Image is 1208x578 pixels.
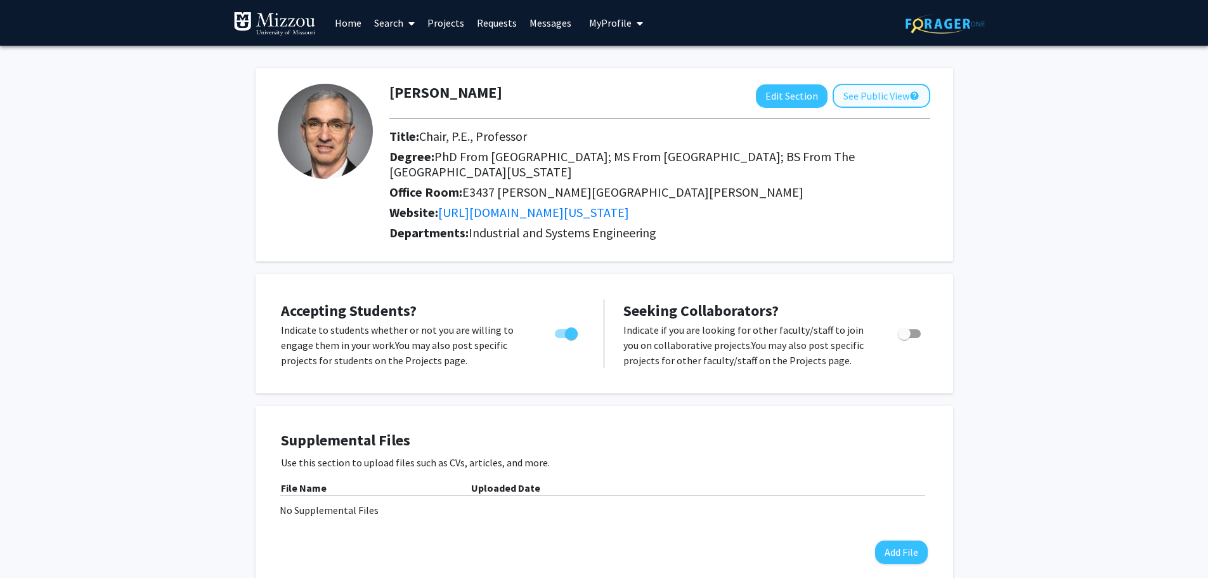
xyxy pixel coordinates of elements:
[389,148,855,180] span: PhD From [GEOGRAPHIC_DATA]; MS From [GEOGRAPHIC_DATA]; BS From The [GEOGRAPHIC_DATA][US_STATE]
[233,11,316,37] img: University of Missouri Logo
[281,482,327,494] b: File Name
[328,1,368,45] a: Home
[623,322,874,368] p: Indicate if you are looking for other faculty/staff to join you on collaborative projects. You ma...
[380,225,940,240] h2: Departments:
[438,204,629,220] a: Opens in a new tab
[389,129,930,144] h2: Title:
[833,84,930,108] button: See Public View
[623,301,779,320] span: Seeking Collaborators?
[523,1,578,45] a: Messages
[419,128,527,144] span: Chair, P.E., Professor
[875,541,928,564] button: Add File
[421,1,471,45] a: Projects
[389,149,930,180] h2: Degree:
[281,431,928,450] h4: Supplemental Files
[906,14,985,34] img: ForagerOne Logo
[756,84,828,108] button: Edit Section
[280,502,929,518] div: No Supplemental Files
[281,301,417,320] span: Accepting Students?
[909,88,919,103] mat-icon: help
[281,322,531,368] p: Indicate to students whether or not you are willing to engage them in your work. You may also pos...
[471,1,523,45] a: Requests
[389,205,930,220] h2: Website:
[893,322,928,341] div: Toggle
[281,455,928,470] p: Use this section to upload files such as CVs, articles, and more.
[389,84,502,102] h1: [PERSON_NAME]
[10,521,54,568] iframe: Chat
[471,482,540,494] b: Uploaded Date
[278,84,373,179] img: Profile Picture
[589,16,632,29] span: My Profile
[469,225,656,240] span: Industrial and Systems Engineering
[550,322,585,341] div: Toggle
[462,184,803,200] span: E3437 [PERSON_NAME][GEOGRAPHIC_DATA][PERSON_NAME]
[389,185,930,200] h2: Office Room:
[368,1,421,45] a: Search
